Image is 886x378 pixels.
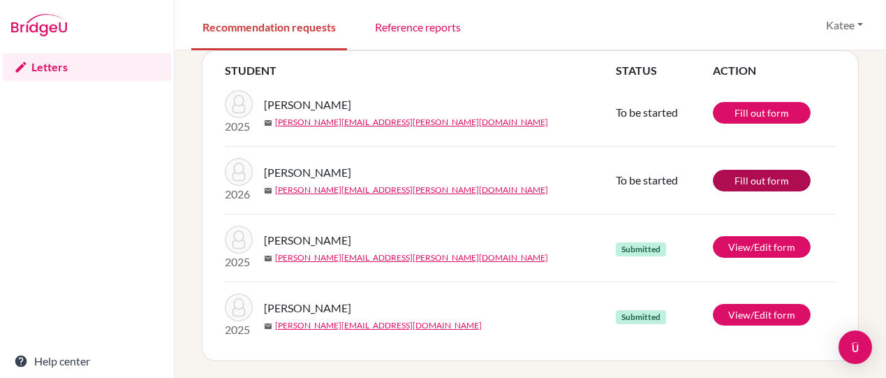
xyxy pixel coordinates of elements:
[264,164,351,181] span: [PERSON_NAME]
[364,2,472,50] a: Reference reports
[225,321,253,338] p: 2025
[225,118,253,135] p: 2025
[616,173,678,187] span: To be started
[616,62,713,79] th: STATUS
[3,53,171,81] a: Letters
[191,2,347,50] a: Recommendation requests
[11,14,67,36] img: Bridge-U
[264,322,272,330] span: mail
[616,242,666,256] span: Submitted
[225,90,253,118] img: Guzman, Alicia
[275,184,548,196] a: [PERSON_NAME][EMAIL_ADDRESS][PERSON_NAME][DOMAIN_NAME]
[225,62,616,79] th: STUDENT
[275,252,548,264] a: [PERSON_NAME][EMAIL_ADDRESS][PERSON_NAME][DOMAIN_NAME]
[225,226,253,254] img: Guzman, Alicia
[275,116,548,129] a: [PERSON_NAME][EMAIL_ADDRESS][PERSON_NAME][DOMAIN_NAME]
[264,119,272,127] span: mail
[264,232,351,249] span: [PERSON_NAME]
[264,254,272,263] span: mail
[616,310,666,324] span: Submitted
[713,236,811,258] a: View/Edit form
[713,304,811,326] a: View/Edit form
[616,106,678,119] span: To be started
[3,347,171,375] a: Help center
[264,187,272,195] span: mail
[225,293,253,321] img: Elsouefi, Omar
[820,12,869,38] button: Katee
[713,170,811,191] a: Fill out form
[839,330,872,364] div: Open Intercom Messenger
[225,158,253,186] img: Nicolas, Carla
[275,319,482,332] a: [PERSON_NAME][EMAIL_ADDRESS][DOMAIN_NAME]
[713,62,836,79] th: ACTION
[225,186,253,203] p: 2026
[264,300,351,317] span: [PERSON_NAME]
[225,254,253,270] p: 2025
[264,96,351,113] span: [PERSON_NAME]
[713,102,811,124] a: Fill out form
